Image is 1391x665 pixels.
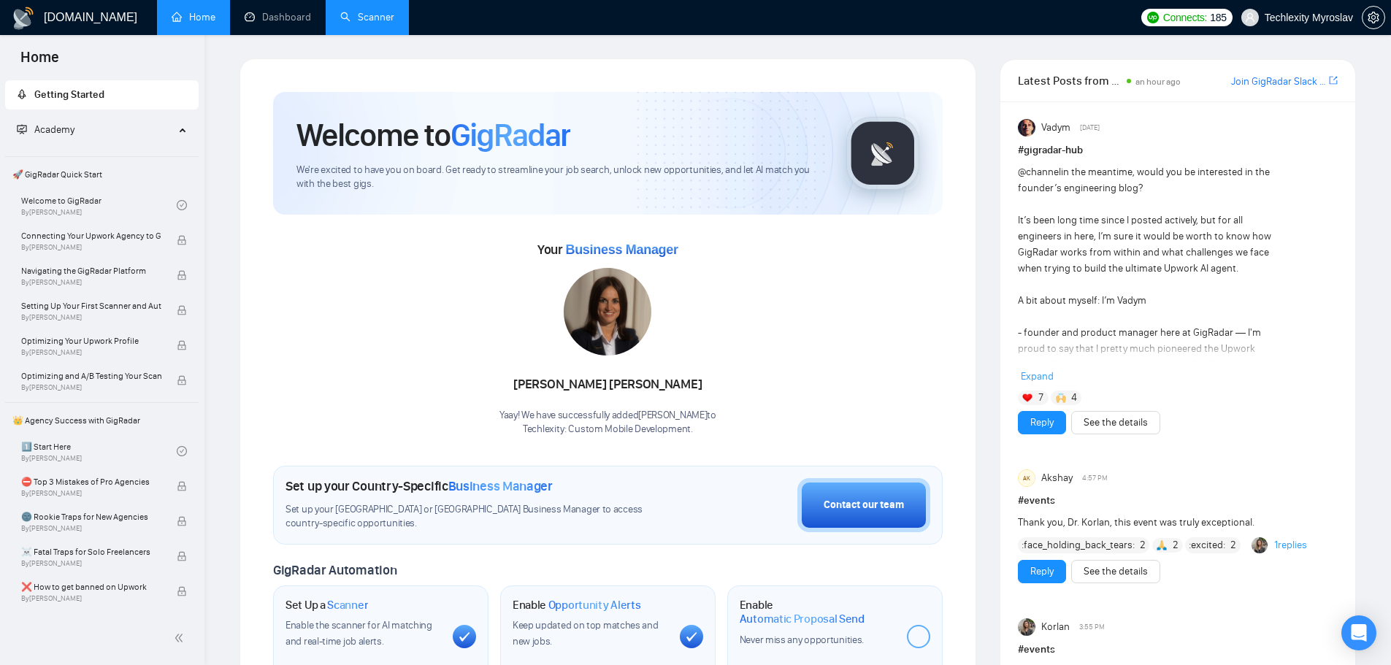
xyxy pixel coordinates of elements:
[1018,493,1338,509] h1: # events
[5,80,199,109] li: Getting Started
[1231,74,1326,90] a: Join GigRadar Slack Community
[21,489,161,498] span: By [PERSON_NAME]
[1030,564,1054,580] a: Reply
[21,334,161,348] span: Optimizing Your Upwork Profile
[1018,142,1338,158] h1: # gigradar-hub
[177,375,187,385] span: lock
[21,189,177,221] a: Welcome to GigRadarBy[PERSON_NAME]
[286,478,553,494] h1: Set up your Country-Specific
[1252,537,1268,553] img: Korlan
[448,478,553,494] span: Business Manager
[340,11,394,23] a: searchScanner
[1079,620,1105,634] span: 3:55 PM
[34,123,74,136] span: Academy
[499,372,716,397] div: [PERSON_NAME] [PERSON_NAME]
[7,406,197,435] span: 👑 Agency Success with GigRadar
[21,369,161,383] span: Optimizing and A/B Testing Your Scanner for Better Results
[245,11,311,23] a: dashboardDashboard
[1189,537,1225,553] span: :excited:
[273,562,396,578] span: GigRadar Automation
[513,598,641,612] h1: Enable
[1056,393,1066,403] img: 🙌
[296,164,823,191] span: We're excited to have you on board. Get ready to streamline your job search, unlock new opportuni...
[499,423,716,437] p: Techlexity: Custom Mobile Development .
[1019,470,1035,486] div: AK
[846,117,919,190] img: gigradar-logo.png
[565,242,678,257] span: Business Manager
[177,200,187,210] span: check-circle
[12,7,35,30] img: logo
[797,478,930,532] button: Contact our team
[17,123,74,136] span: Academy
[21,264,161,278] span: Navigating the GigRadar Platform
[1041,470,1073,486] span: Akshay
[1147,12,1159,23] img: upwork-logo.png
[177,516,187,526] span: lock
[286,598,368,612] h1: Set Up a
[1082,472,1108,485] span: 4:57 PM
[1038,391,1043,405] span: 7
[1140,538,1146,553] span: 2
[7,160,197,189] span: 🚀 GigRadar Quick Start
[177,340,187,350] span: lock
[1041,120,1070,136] span: Vadym
[1274,538,1307,553] a: 1replies
[21,383,161,392] span: By [PERSON_NAME]
[548,598,641,612] span: Opportunity Alerts
[451,115,570,155] span: GigRadar
[1018,515,1274,531] div: Thank you, Dr. Korlan, this event was truly exceptional.
[1080,121,1100,134] span: [DATE]
[21,594,161,603] span: By [PERSON_NAME]
[177,270,187,280] span: lock
[21,348,161,357] span: By [PERSON_NAME]
[1018,72,1122,90] span: Latest Posts from the GigRadar Community
[740,634,864,646] span: Never miss any opportunities.
[1071,560,1160,583] button: See the details
[21,474,161,489] span: ⛔ Top 3 Mistakes of Pro Agencies
[1022,537,1135,553] span: :face_holding_back_tears:
[1018,166,1061,178] span: @channel
[9,47,71,77] span: Home
[499,409,716,437] div: Yaay! We have successfully added [PERSON_NAME] to
[177,481,187,491] span: lock
[1329,74,1338,86] span: export
[327,598,368,612] span: Scanner
[172,11,215,23] a: homeHome
[177,446,187,456] span: check-circle
[1018,642,1338,658] h1: # events
[21,580,161,594] span: ❌ How to get banned on Upwork
[21,545,161,559] span: ☠️ Fatal Traps for Solo Freelancers
[1018,119,1035,137] img: Vadym
[1163,9,1207,26] span: Connects:
[34,88,104,101] span: Getting Started
[17,124,27,134] span: fund-projection-screen
[1210,9,1226,26] span: 185
[1341,615,1376,650] div: Open Intercom Messenger
[1245,12,1255,23] span: user
[740,612,865,626] span: Automatic Proposal Send
[1071,391,1077,405] span: 4
[174,631,188,645] span: double-left
[1363,12,1384,23] span: setting
[1084,564,1148,580] a: See the details
[1030,415,1054,431] a: Reply
[177,305,187,315] span: lock
[21,313,161,322] span: By [PERSON_NAME]
[1362,6,1385,29] button: setting
[1230,538,1236,553] span: 2
[21,228,161,243] span: Connecting Your Upwork Agency to GigRadar
[1018,411,1066,434] button: Reply
[21,243,161,252] span: By [PERSON_NAME]
[1018,618,1035,636] img: Korlan
[21,524,161,533] span: By [PERSON_NAME]
[21,435,177,467] a: 1️⃣ Start HereBy[PERSON_NAME]
[1362,12,1385,23] a: setting
[177,235,187,245] span: lock
[17,89,27,99] span: rocket
[21,278,161,287] span: By [PERSON_NAME]
[1084,415,1148,431] a: See the details
[21,510,161,524] span: 🌚 Rookie Traps for New Agencies
[21,559,161,568] span: By [PERSON_NAME]
[1135,77,1181,87] span: an hour ago
[286,619,432,647] span: Enable the scanner for AI matching and real-time job alerts.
